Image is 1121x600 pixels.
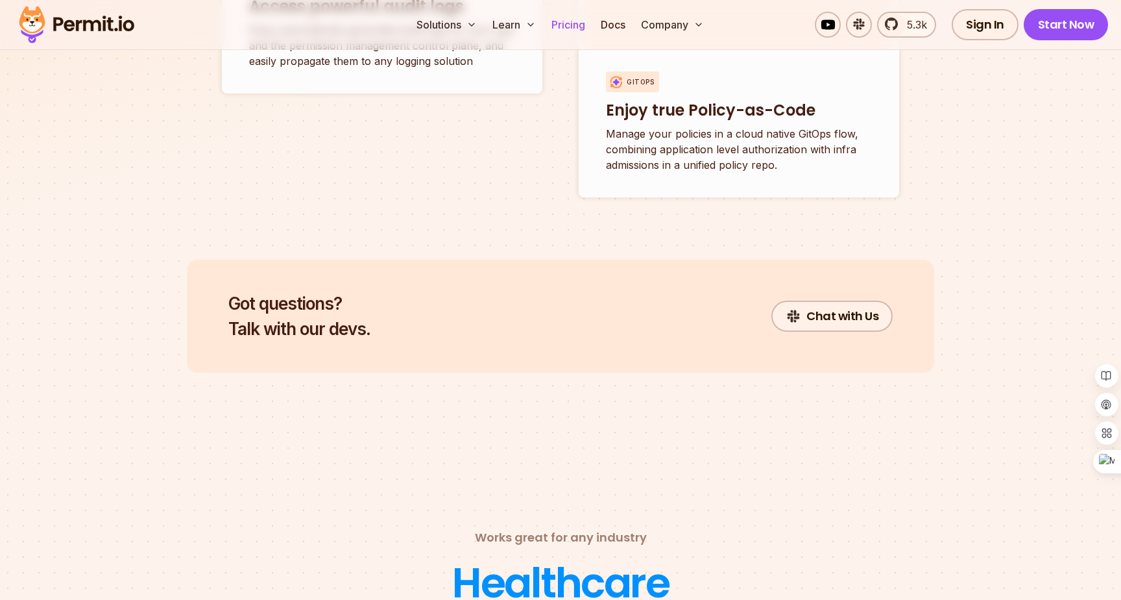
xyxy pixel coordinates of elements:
[1024,9,1109,40] a: Start Now
[596,12,631,38] a: Docs
[487,12,541,38] button: Learn
[228,291,370,342] h2: Talk with our devs.
[13,3,140,47] img: Permit logo
[899,17,927,32] span: 5.3k
[546,12,590,38] a: Pricing
[475,529,647,547] h2: Works great for any industry
[771,301,893,332] a: Chat with Us
[228,291,370,316] span: Got questions?
[411,12,482,38] button: Solutions
[952,9,1019,40] a: Sign In
[627,77,654,87] p: Gitops
[636,12,709,38] button: Company
[877,12,936,38] a: 5.3k
[606,100,872,121] h3: Enjoy true Policy-as-Code
[606,126,872,173] p: Manage your policies in a cloud native GitOps flow, combining application level authorization wit...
